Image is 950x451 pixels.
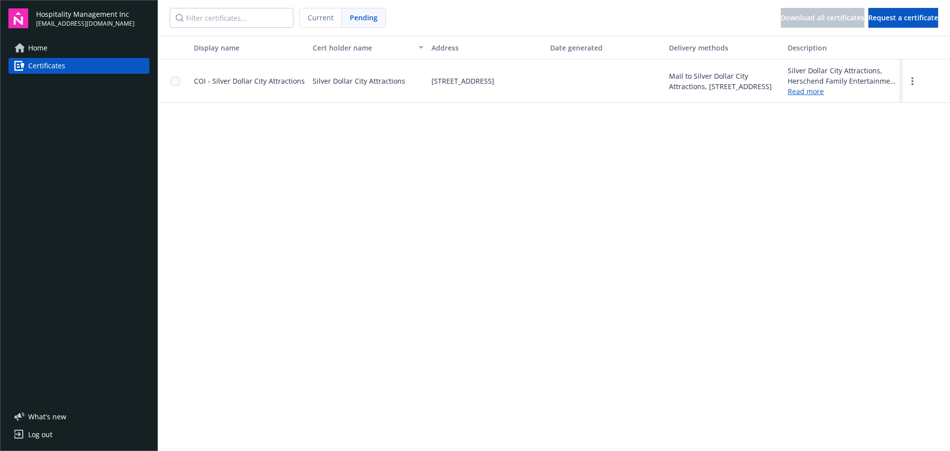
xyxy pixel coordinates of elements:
[36,9,135,19] span: Hospitality Management Inc
[784,36,902,59] button: Description
[669,71,780,92] div: Mail to Silver Dollar City Attractions, [STREET_ADDRESS]
[669,43,780,53] div: Delivery methods
[8,58,149,74] a: Certificates
[28,411,66,422] span: What ' s new
[781,13,864,22] span: Download all certificates
[28,427,52,443] div: Log out
[36,8,149,28] button: Hospitality Management Inc[EMAIL_ADDRESS][DOMAIN_NAME]
[36,19,135,28] span: [EMAIL_ADDRESS][DOMAIN_NAME]
[170,8,293,28] input: Filter certificates...
[906,75,918,87] a: more
[342,8,385,27] span: Pending
[427,36,546,59] button: Address
[8,411,82,422] button: What's new
[788,65,899,86] div: Silver Dollar City Attractions, Herschend Family Entertainment and its Subsidiaries are included ...
[350,12,378,23] span: Pending
[868,8,938,28] button: Request a certificate
[28,40,47,56] span: Home
[194,43,305,53] div: Display name
[28,58,65,74] span: Certificates
[308,12,333,23] span: Current
[550,43,661,53] div: Date generated
[788,43,899,53] div: Description
[546,36,665,59] button: Date generated
[170,76,180,86] input: Toggle Row Selected
[781,8,864,28] button: Download all certificates
[788,86,899,97] a: Read more
[431,76,494,86] span: [STREET_ADDRESS]
[431,43,542,53] div: Address
[8,40,149,56] a: Home
[8,8,28,28] img: navigator-logo.svg
[190,36,309,59] button: Display name
[868,13,938,22] span: Request a certificate
[194,76,305,86] span: COI - Silver Dollar City Attractions
[665,36,784,59] button: Delivery methods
